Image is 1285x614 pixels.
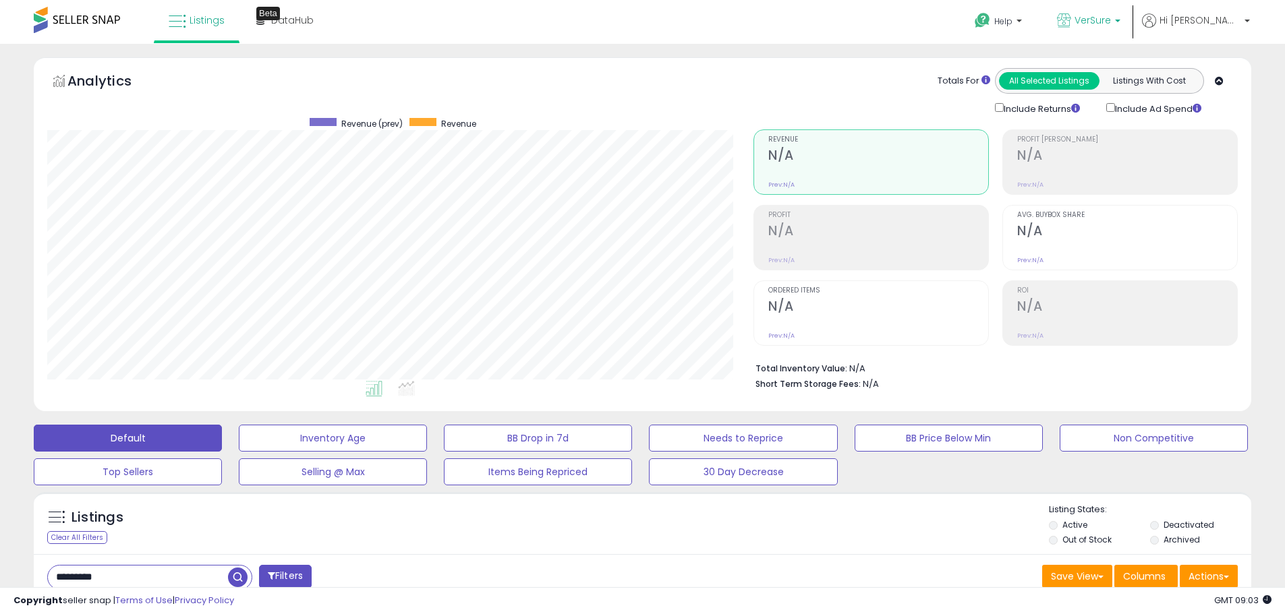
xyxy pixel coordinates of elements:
span: Profit [PERSON_NAME] [1017,136,1237,144]
small: Prev: N/A [1017,332,1044,340]
h2: N/A [768,223,988,241]
small: Prev: N/A [1017,256,1044,264]
small: Prev: N/A [768,256,795,264]
span: DataHub [271,13,314,27]
label: Out of Stock [1062,534,1112,545]
label: Archived [1164,534,1200,545]
div: Include Returns [985,100,1096,116]
button: Save View [1042,565,1112,588]
h2: N/A [1017,223,1237,241]
button: BB Drop in 7d [444,425,632,452]
span: Revenue [441,118,476,129]
button: Items Being Repriced [444,458,632,485]
button: Filters [259,565,312,588]
span: 2025-09-10 09:03 GMT [1214,594,1272,607]
span: Help [994,16,1012,27]
div: Clear All Filters [47,531,107,544]
button: Inventory Age [239,425,427,452]
span: Revenue [768,136,988,144]
h2: N/A [768,148,988,166]
button: Non Competitive [1060,425,1248,452]
i: Get Help [974,12,991,29]
strong: Copyright [13,594,63,607]
div: Include Ad Spend [1096,100,1223,116]
button: Top Sellers [34,458,222,485]
button: Listings With Cost [1099,72,1199,90]
span: Profit [768,212,988,219]
span: Ordered Items [768,287,988,295]
span: Avg. Buybox Share [1017,212,1237,219]
button: 30 Day Decrease [649,458,837,485]
label: Deactivated [1164,519,1214,530]
small: Prev: N/A [768,181,795,189]
button: Default [34,425,222,452]
div: Tooltip anchor [256,7,280,20]
span: Columns [1123,570,1166,583]
h5: Listings [72,508,123,527]
h5: Analytics [67,71,158,94]
div: Totals For [938,75,990,88]
button: All Selected Listings [999,72,1100,90]
b: Total Inventory Value: [755,363,847,374]
span: ROI [1017,287,1237,295]
a: Terms of Use [115,594,173,607]
div: seller snap | | [13,594,234,607]
span: VerSure [1075,13,1111,27]
span: Hi [PERSON_NAME] [1160,13,1240,27]
small: Prev: N/A [1017,181,1044,189]
span: Listings [190,13,225,27]
small: Prev: N/A [768,332,795,340]
label: Active [1062,519,1087,530]
a: Privacy Policy [175,594,234,607]
p: Listing States: [1049,503,1251,516]
button: Columns [1114,565,1178,588]
button: Actions [1180,565,1238,588]
button: Needs to Reprice [649,425,837,452]
li: N/A [755,359,1228,375]
h2: N/A [1017,148,1237,166]
a: Help [964,2,1035,44]
button: Selling @ Max [239,458,427,485]
h2: N/A [768,299,988,317]
button: BB Price Below Min [855,425,1043,452]
span: Revenue (prev) [341,118,403,129]
a: Hi [PERSON_NAME] [1142,13,1250,44]
b: Short Term Storage Fees: [755,378,861,390]
span: N/A [863,377,879,390]
h2: N/A [1017,299,1237,317]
